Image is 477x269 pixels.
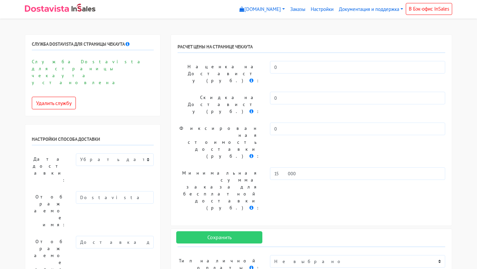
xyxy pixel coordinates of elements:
[308,3,336,16] a: Настройки
[27,153,71,186] label: Дата доставки:
[173,92,265,117] label: Скидка на Достависту (руб.) :
[176,231,262,244] input: Сохранить
[173,123,265,162] label: Фиксированная стоимость доставки (руб.) :
[27,191,71,231] label: Отображаемое имя:
[32,136,154,145] h6: Настройки способа доставки
[237,3,288,16] a: [DOMAIN_NAME]
[336,3,406,16] a: Документация и поддержка
[32,41,154,50] h6: Служба Dostavista для страницы чекаута
[32,97,76,109] button: Удалить службу
[32,58,154,86] p: Служба Dostavista для страницы чекаута установлена
[173,61,265,86] label: Наценка на Достависту (руб.) :
[288,3,308,16] a: Заказы
[178,238,445,247] h6: Настройки оплаты
[72,4,95,12] img: InSales
[178,44,445,53] h6: РАСЧЕТ ЦЕНЫ НА СТРАНИЦЕ ЧЕКАУТА
[25,5,69,12] img: Dostavista - срочная курьерская служба доставки
[173,167,265,214] label: Минимальная сумма заказа для бесплатной доставки (руб.) :
[406,3,452,15] a: В Бэк-офис InSales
